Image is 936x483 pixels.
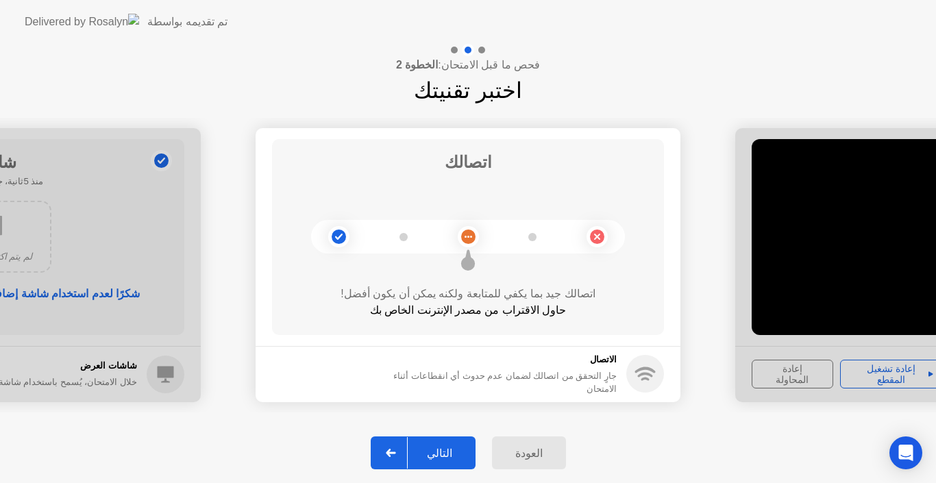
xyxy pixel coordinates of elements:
div: تم تقديمه بواسطة [147,14,227,30]
h1: اختبر تقنيتك [414,74,522,107]
button: العودة [492,436,566,469]
div: التالي [408,447,471,460]
div: العودة [496,447,562,460]
h1: اتصالك [445,150,492,175]
div: اتصالك جيد بما يكفي للمتابعة ولكنه يمكن أن يكون أفضل! [272,286,664,302]
div: Open Intercom Messenger [889,436,922,469]
h5: الاتصال [385,353,617,367]
b: الخطوة 2 [396,59,438,71]
h4: فحص ما قبل الامتحان: [396,57,540,73]
div: جارٍ التحقق من اتصالك لضمان عدم حدوث أي انقطاعات أثناء الامتحان [385,369,617,395]
button: التالي [371,436,476,469]
div: حاول الاقتراب من مصدر الإنترنت الخاص بك [272,302,664,319]
img: Delivered by Rosalyn [25,14,139,29]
